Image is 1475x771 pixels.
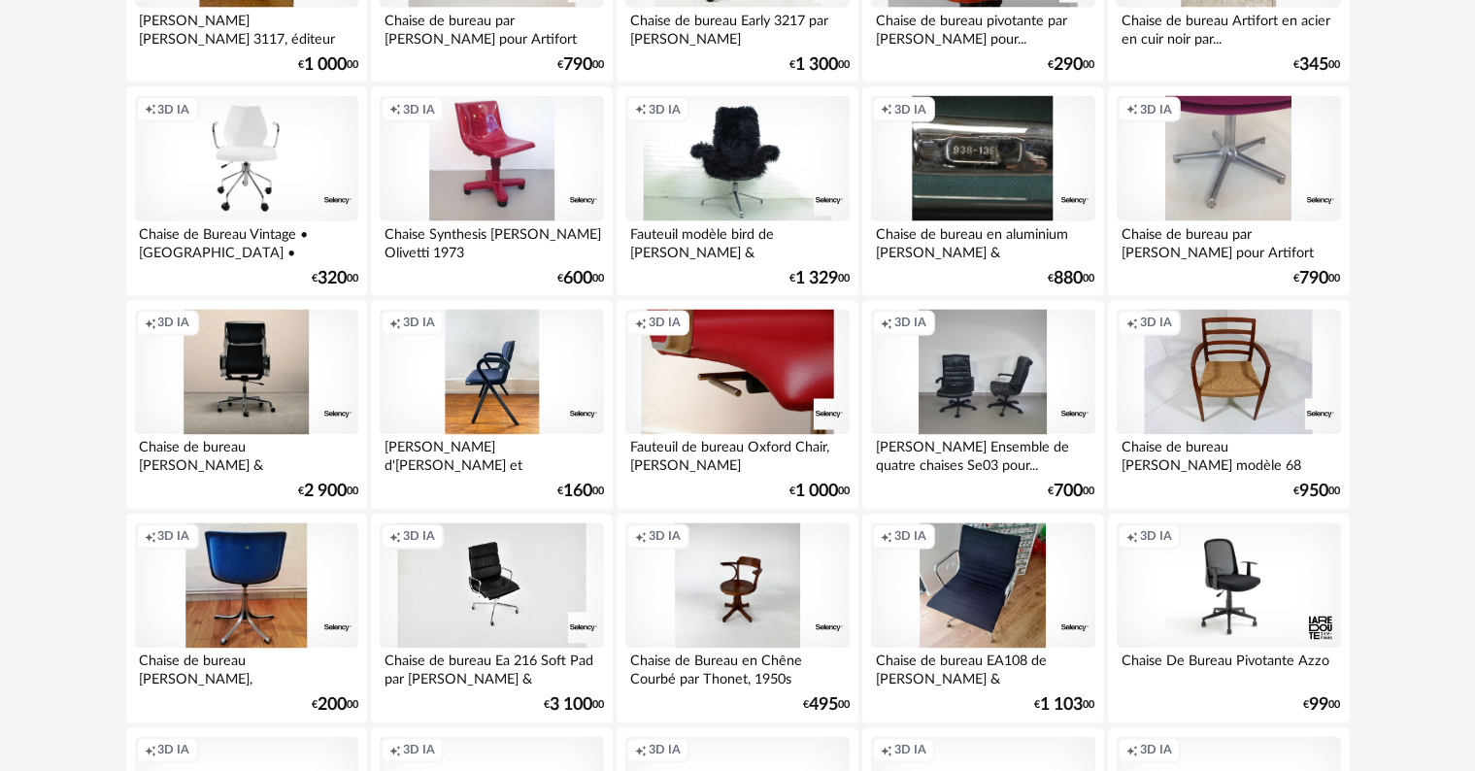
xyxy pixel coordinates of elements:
span: Creation icon [389,316,401,331]
span: Creation icon [1126,316,1138,331]
div: Chaise de bureau [PERSON_NAME] modèle 68 pour... [1117,435,1340,474]
a: Creation icon 3D IA Chaise de Bureau en Chêne Courbé par Thonet, 1950s €49500 [617,515,857,724]
div: € 00 [557,272,604,285]
span: 495 [809,699,838,713]
span: Creation icon [389,529,401,545]
span: Creation icon [145,102,156,117]
a: Creation icon 3D IA Chaise de Bureau Vintage • [GEOGRAPHIC_DATA] • [PERSON_NAME]... €32000 [126,87,367,297]
span: 3D IA [649,316,681,331]
div: Chaise de bureau [PERSON_NAME] & [PERSON_NAME] EA219 en... [135,435,358,474]
div: € 00 [544,699,604,713]
span: 2 900 [304,486,347,499]
span: 3D IA [894,743,926,758]
div: Chaise de bureau par [PERSON_NAME] pour Artifort [1117,221,1340,260]
span: Creation icon [881,316,892,331]
span: Creation icon [635,102,647,117]
span: Creation icon [1126,529,1138,545]
a: Creation icon 3D IA [PERSON_NAME] Ensemble de quatre chaises Se03 pour... €70000 [862,301,1103,511]
div: € 00 [1294,272,1341,285]
span: 3D IA [894,529,926,545]
div: Chaise De Bureau Pivotante Azzo [1117,649,1340,687]
span: Creation icon [1126,743,1138,758]
a: Creation icon 3D IA Chaise de bureau EA108 de [PERSON_NAME] & [PERSON_NAME] pour... €1 10300 [862,515,1103,724]
div: [PERSON_NAME] [PERSON_NAME] 3117, éditeur [PERSON_NAME]... [135,8,358,47]
span: 880 [1055,272,1084,285]
div: Fauteuil de bureau Oxford Chair, [PERSON_NAME] [625,435,849,474]
div: [PERSON_NAME] d'[PERSON_NAME] et [PERSON_NAME]... [380,435,603,474]
span: Creation icon [635,316,647,331]
div: € 00 [1304,699,1341,713]
span: 160 [563,486,592,499]
span: Creation icon [881,743,892,758]
a: Creation icon 3D IA Chaise de bureau en aluminium [PERSON_NAME] & [PERSON_NAME] €88000 [862,87,1103,297]
div: € 00 [1294,58,1341,72]
span: 3D IA [158,743,190,758]
div: Fauteuil modèle bird de [PERSON_NAME] & [PERSON_NAME]... [625,221,849,260]
span: 3D IA [403,316,435,331]
span: Creation icon [145,743,156,758]
span: 200 [318,699,347,713]
a: Creation icon 3D IA Chaise de bureau Ea 216 Soft Pad par [PERSON_NAME] & [PERSON_NAME]... €3 10000 [371,515,612,724]
span: Creation icon [145,529,156,545]
div: € 00 [557,486,604,499]
span: 320 [318,272,347,285]
div: € 00 [312,699,358,713]
div: € 00 [789,486,850,499]
div: € 00 [789,272,850,285]
span: 3D IA [1140,529,1172,545]
span: 3D IA [158,529,190,545]
span: 1 300 [795,58,838,72]
span: Creation icon [145,316,156,331]
span: Creation icon [881,529,892,545]
a: Creation icon 3D IA Chaise de bureau [PERSON_NAME], [PERSON_NAME] €20000 [126,515,367,724]
span: 3D IA [894,316,926,331]
a: Creation icon 3D IA Chaise de bureau [PERSON_NAME] & [PERSON_NAME] EA219 en... €2 90000 [126,301,367,511]
span: 290 [1055,58,1084,72]
span: 1 000 [795,486,838,499]
a: Creation icon 3D IA [PERSON_NAME] d'[PERSON_NAME] et [PERSON_NAME]... €16000 [371,301,612,511]
span: 3D IA [649,102,681,117]
span: Creation icon [635,743,647,758]
span: 3D IA [403,529,435,545]
span: Creation icon [389,743,401,758]
span: Creation icon [389,102,401,117]
div: Chaise de bureau en aluminium [PERSON_NAME] & [PERSON_NAME] [871,221,1094,260]
div: € 00 [1294,486,1341,499]
a: Creation icon 3D IA Chaise de bureau [PERSON_NAME] modèle 68 pour... €95000 [1108,301,1349,511]
div: € 00 [298,486,358,499]
div: € 00 [1049,486,1095,499]
a: Creation icon 3D IA Fauteuil modèle bird de [PERSON_NAME] & [PERSON_NAME]... €1 32900 [617,87,857,297]
div: Chaise de bureau Artifort en acier en cuir noir par... [1117,8,1340,47]
span: 3D IA [403,102,435,117]
span: 1 000 [304,58,347,72]
div: € 00 [1049,58,1095,72]
div: € 00 [557,58,604,72]
span: 3D IA [894,102,926,117]
span: 3D IA [158,316,190,331]
span: 1 103 [1041,699,1084,713]
div: Chaise Synthesis [PERSON_NAME] Olivetti 1973 [380,221,603,260]
span: 3 100 [550,699,592,713]
span: 3D IA [649,743,681,758]
span: 700 [1055,486,1084,499]
a: Creation icon 3D IA Fauteuil de bureau Oxford Chair, [PERSON_NAME] €1 00000 [617,301,857,511]
span: 1 329 [795,272,838,285]
span: Creation icon [635,529,647,545]
div: € 00 [789,58,850,72]
a: Creation icon 3D IA Chaise de bureau par [PERSON_NAME] pour Artifort €79000 [1108,87,1349,297]
span: 3D IA [649,529,681,545]
span: 600 [563,272,592,285]
a: Creation icon 3D IA Chaise De Bureau Pivotante Azzo €9900 [1108,515,1349,724]
a: Creation icon 3D IA Chaise Synthesis [PERSON_NAME] Olivetti 1973 €60000 [371,87,612,297]
span: Creation icon [1126,102,1138,117]
div: Chaise de bureau EA108 de [PERSON_NAME] & [PERSON_NAME] pour... [871,649,1094,687]
div: [PERSON_NAME] Ensemble de quatre chaises Se03 pour... [871,435,1094,474]
span: 3D IA [403,743,435,758]
div: Chaise de bureau [PERSON_NAME], [PERSON_NAME] [135,649,358,687]
div: Chaise de bureau par [PERSON_NAME] pour Artifort [380,8,603,47]
span: 3D IA [158,102,190,117]
span: 790 [1300,272,1329,285]
div: Chaise de Bureau en Chêne Courbé par Thonet, 1950s [625,649,849,687]
div: € 00 [312,272,358,285]
span: 99 [1310,699,1329,713]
